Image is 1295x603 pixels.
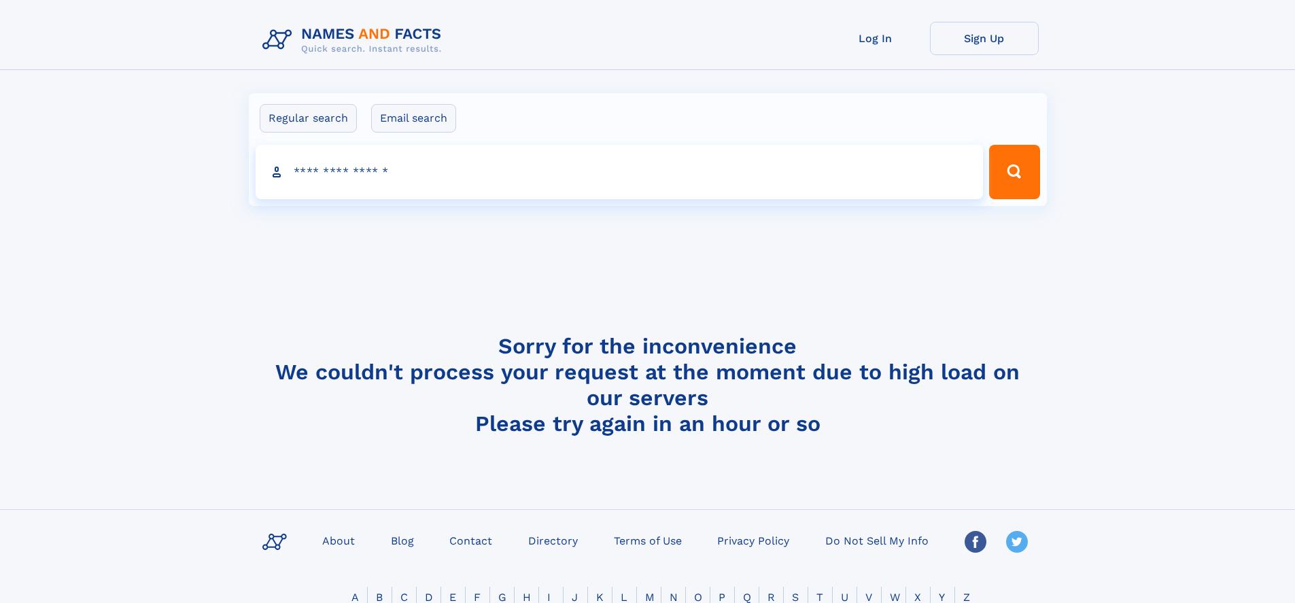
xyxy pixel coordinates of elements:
a: Directory [523,530,583,550]
a: Privacy Policy [712,530,795,550]
label: Regular search [260,104,357,133]
input: search input [256,145,984,199]
h4: Sorry for the inconvenience We couldn't process your request at the moment due to high load on ou... [257,333,1039,436]
img: Facebook [965,531,986,553]
a: Do Not Sell My Info [820,530,934,550]
label: Email search [371,104,456,133]
a: Blog [385,530,419,550]
img: Twitter [1006,531,1028,553]
button: Search Button [989,145,1039,199]
a: Sign Up [930,22,1039,55]
a: Log In [821,22,930,55]
a: Terms of Use [608,530,687,550]
img: Logo Names and Facts [257,22,453,58]
a: About [317,530,360,550]
a: Contact [444,530,498,550]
